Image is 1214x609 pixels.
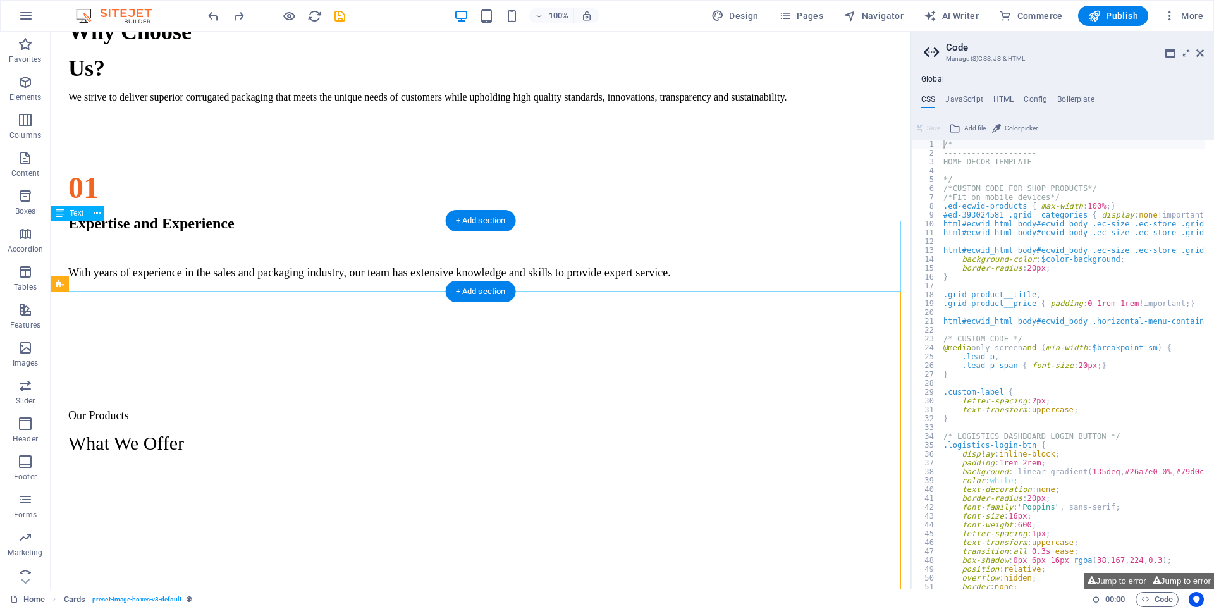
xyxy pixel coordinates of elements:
[1163,9,1203,22] span: More
[64,592,192,607] nav: breadcrumb
[11,168,39,178] p: Content
[912,441,942,450] div: 35
[912,299,942,308] div: 19
[10,592,45,607] a: Click to cancel selection. Double-click to open Pages
[912,308,942,317] div: 20
[581,10,592,22] i: On resize automatically adjust zoom level to fit chosen device.
[9,130,41,140] p: Columns
[912,529,942,538] div: 45
[206,9,221,23] i: Undo: Duplicate elements (Ctrl+Z)
[912,317,942,326] div: 21
[912,450,942,458] div: 36
[1088,9,1138,22] span: Publish
[307,8,322,23] button: reload
[332,8,347,23] button: save
[187,596,192,603] i: This element is a customizable preset
[14,282,37,292] p: Tables
[281,8,297,23] button: Click here to leave preview mode and continue editing
[73,8,168,23] img: Editor Logo
[205,8,221,23] button: undo
[912,458,942,467] div: 37
[307,9,322,23] i: Reload page
[912,405,942,414] div: 31
[947,121,988,136] button: Add file
[912,467,942,476] div: 38
[1005,121,1038,136] span: Color picker
[1141,592,1173,607] span: Code
[1150,573,1214,589] button: Jump to error
[912,547,942,556] div: 47
[231,8,246,23] button: redo
[921,95,935,109] h4: CSS
[912,264,942,273] div: 15
[1158,6,1208,26] button: More
[912,202,942,211] div: 8
[90,592,181,607] span: . preset-image-boxes-v3-default
[1024,95,1047,109] h4: Config
[446,210,516,231] div: + Add section
[964,121,986,136] span: Add file
[912,520,942,529] div: 44
[8,548,42,558] p: Marketing
[1078,6,1148,26] button: Publish
[333,9,347,23] i: Save (Ctrl+S)
[838,6,909,26] button: Navigator
[912,388,942,397] div: 29
[946,42,1204,53] h2: Code
[999,9,1063,22] span: Commerce
[10,320,40,330] p: Features
[912,432,942,441] div: 34
[912,423,942,432] div: 33
[912,476,942,485] div: 39
[912,335,942,343] div: 23
[919,6,984,26] button: AI Writer
[993,95,1014,109] h4: HTML
[912,149,942,157] div: 2
[1114,594,1116,604] span: :
[548,8,568,23] h6: 100%
[912,574,942,582] div: 50
[912,255,942,264] div: 14
[711,9,759,22] span: Design
[912,370,942,379] div: 27
[912,237,942,246] div: 12
[912,556,942,565] div: 48
[912,290,942,299] div: 18
[912,184,942,193] div: 6
[912,157,942,166] div: 3
[912,361,942,370] div: 26
[912,228,942,237] div: 11
[990,121,1039,136] button: Color picker
[994,6,1068,26] button: Commerce
[912,503,942,512] div: 42
[912,246,942,255] div: 13
[9,54,41,65] p: Favorites
[912,175,942,184] div: 5
[912,352,942,361] div: 25
[774,6,828,26] button: Pages
[231,9,246,23] i: Redo: Move elements (Ctrl+Y, ⌘+Y)
[529,8,574,23] button: 100%
[912,512,942,520] div: 43
[13,358,39,368] p: Images
[924,9,979,22] span: AI Writer
[16,396,35,406] p: Slider
[1084,573,1149,589] button: Jump to error
[1189,592,1204,607] button: Usercentrics
[70,209,83,217] span: Text
[1092,592,1125,607] h6: Session time
[945,95,983,109] h4: JavaScript
[912,414,942,423] div: 32
[14,510,37,520] p: Forms
[13,434,38,444] p: Header
[912,140,942,149] div: 1
[912,397,942,405] div: 30
[912,326,942,335] div: 22
[912,565,942,574] div: 49
[912,273,942,281] div: 16
[912,193,942,202] div: 7
[912,485,942,494] div: 40
[912,538,942,547] div: 46
[912,494,942,503] div: 41
[912,379,942,388] div: 28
